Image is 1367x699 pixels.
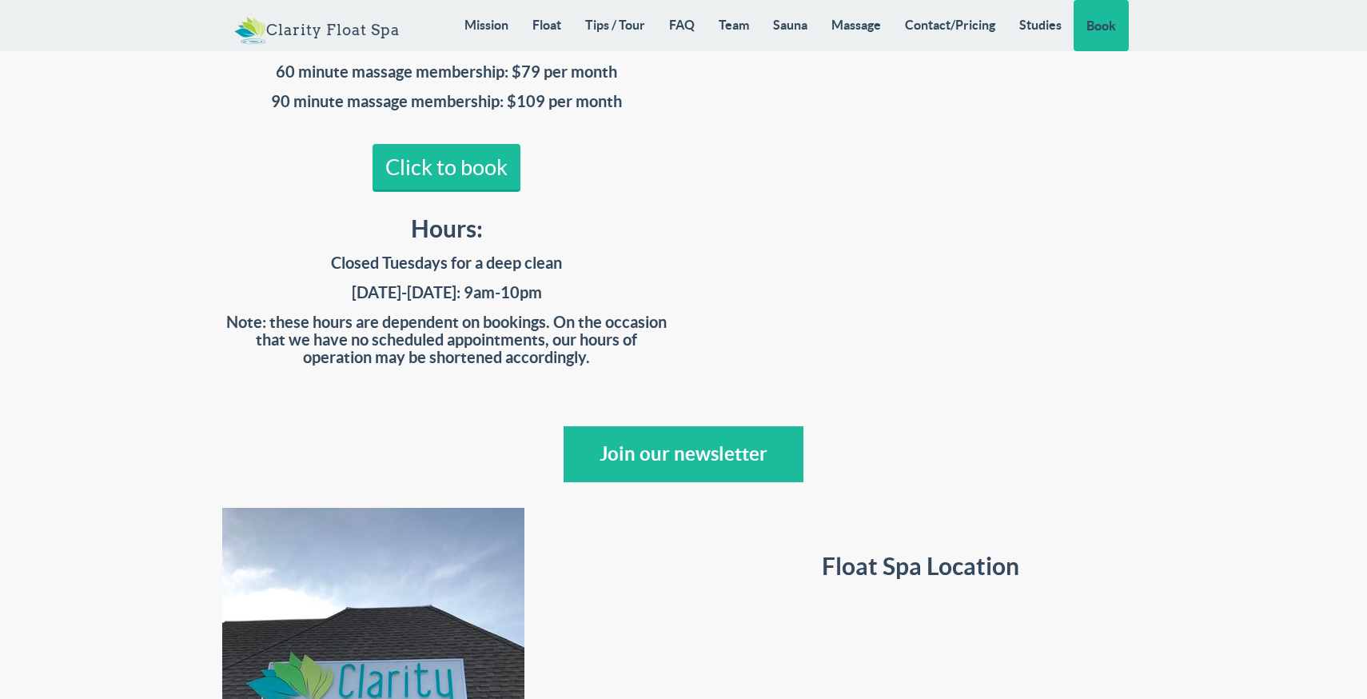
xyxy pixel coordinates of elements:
[373,144,520,192] a: Click to book
[222,63,672,81] h4: 60 minute massage membership: $79 per month
[222,254,672,272] h4: Closed Tuesdays for a deep clean
[222,93,672,110] h4: 90 minute massage membership: $109 per month
[222,216,672,242] h3: Hours:
[695,553,1146,580] h3: Float Spa Location
[222,314,672,366] h4: Note: these hours are dependent on bookings. On the occasion that we have no scheduled appointmen...
[222,284,672,302] h4: [DATE]-[DATE]: 9am-10pm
